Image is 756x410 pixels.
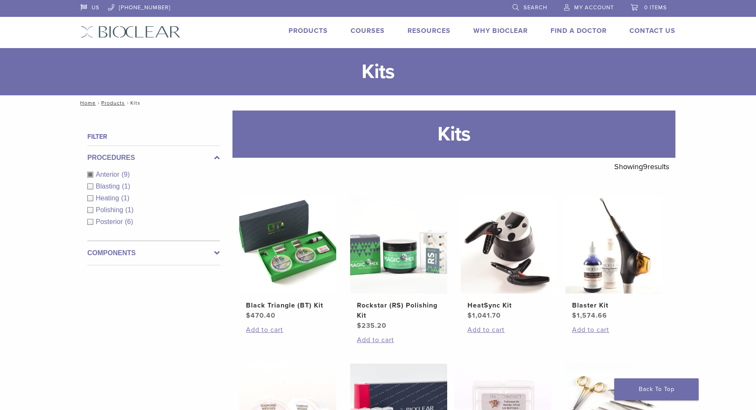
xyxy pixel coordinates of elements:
[87,153,220,163] label: Procedures
[122,183,130,190] span: (1)
[460,197,559,321] a: HeatSync KitHeatSync Kit $1,041.70
[357,335,440,345] a: Add to cart: “Rockstar (RS) Polishing Kit”
[246,311,251,320] span: $
[74,95,682,111] nav: Kits
[125,101,130,105] span: /
[574,4,614,11] span: My Account
[461,197,558,294] img: HeatSync Kit
[246,311,275,320] bdi: 470.40
[96,206,125,213] span: Polishing
[232,111,675,158] h1: Kits
[614,158,669,175] p: Showing results
[572,325,656,335] a: Add to cart: “Blaster Kit”
[125,218,133,225] span: (6)
[357,321,362,330] span: $
[572,311,577,320] span: $
[473,27,528,35] a: Why Bioclear
[121,171,130,178] span: (9)
[551,27,607,35] a: Find A Doctor
[96,171,121,178] span: Anterior
[572,300,656,310] h2: Blaster Kit
[78,100,96,106] a: Home
[408,27,451,35] a: Resources
[289,27,328,35] a: Products
[467,311,472,320] span: $
[357,300,440,321] h2: Rockstar (RS) Polishing Kit
[467,325,551,335] a: Add to cart: “HeatSync Kit”
[87,248,220,258] label: Components
[565,197,662,294] img: Blaster Kit
[121,194,130,202] span: (1)
[643,162,648,171] span: 9
[351,27,385,35] a: Courses
[96,183,122,190] span: Blasting
[524,4,547,11] span: Search
[81,26,181,38] img: Bioclear
[350,197,447,294] img: Rockstar (RS) Polishing Kit
[96,194,121,202] span: Heating
[350,197,448,331] a: Rockstar (RS) Polishing KitRockstar (RS) Polishing Kit $235.20
[96,101,101,105] span: /
[467,300,551,310] h2: HeatSync Kit
[629,27,675,35] a: Contact Us
[96,218,125,225] span: Posterior
[246,300,329,310] h2: Black Triangle (BT) Kit
[239,197,336,294] img: Black Triangle (BT) Kit
[101,100,125,106] a: Products
[246,325,329,335] a: Add to cart: “Black Triangle (BT) Kit”
[644,4,667,11] span: 0 items
[239,197,337,321] a: Black Triangle (BT) KitBlack Triangle (BT) Kit $470.40
[467,311,501,320] bdi: 1,041.70
[572,311,607,320] bdi: 1,574.66
[357,321,386,330] bdi: 235.20
[87,132,220,142] h4: Filter
[125,206,134,213] span: (1)
[614,378,699,400] a: Back To Top
[565,197,663,321] a: Blaster KitBlaster Kit $1,574.66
